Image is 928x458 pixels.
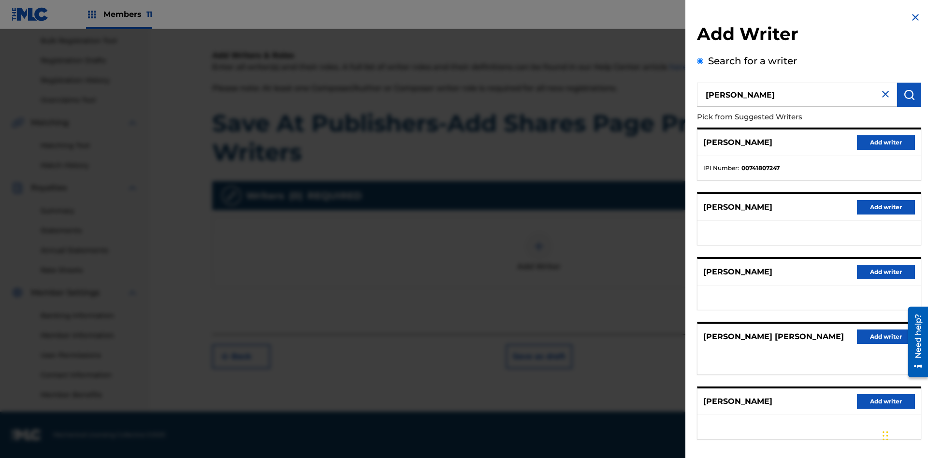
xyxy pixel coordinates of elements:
p: [PERSON_NAME] [703,201,772,213]
button: Add writer [857,200,915,215]
img: Search Works [903,89,915,100]
p: [PERSON_NAME] [703,266,772,278]
label: Search for a writer [708,55,797,67]
strong: 00741807247 [741,164,780,172]
p: Pick from Suggested Writers [697,107,866,128]
span: 11 [146,10,152,19]
img: Top Rightsholders [86,9,98,20]
p: [PERSON_NAME] [703,137,772,148]
p: [PERSON_NAME] [703,396,772,407]
h2: Add Writer [697,23,921,48]
button: Add writer [857,135,915,150]
img: MLC Logo [12,7,49,21]
iframe: Resource Center [901,303,928,382]
img: close [880,88,891,100]
button: Add writer [857,265,915,279]
button: Add writer [857,329,915,344]
span: Members [103,9,152,20]
p: [PERSON_NAME] [PERSON_NAME] [703,331,844,343]
button: Add writer [857,394,915,409]
span: IPI Number : [703,164,739,172]
input: Search writer's name or IPI Number [697,83,897,107]
iframe: Chat Widget [880,412,928,458]
div: Drag [883,421,888,450]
